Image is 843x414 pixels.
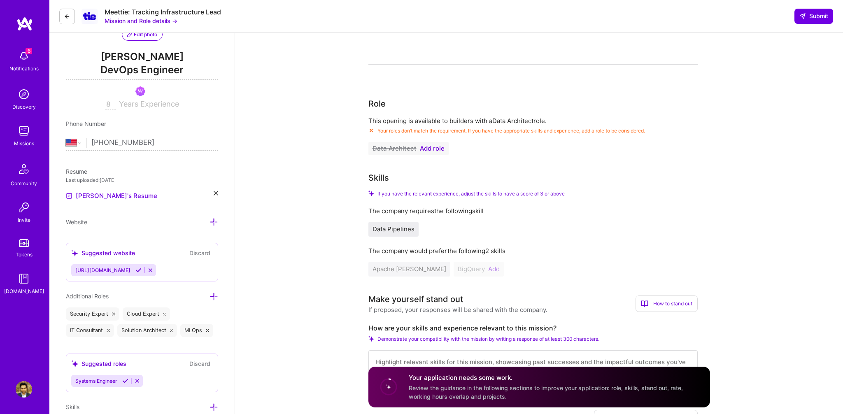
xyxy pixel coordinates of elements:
[641,300,648,307] i: icon BookOpen
[123,307,170,321] div: Cloud Expert
[26,48,32,54] span: 6
[14,139,34,148] div: Missions
[134,378,140,384] i: Reject
[4,287,44,295] div: [DOMAIN_NAME]
[14,381,34,398] a: User Avatar
[122,378,128,384] i: Accept
[163,312,166,316] i: icon Close
[105,100,116,109] input: XX
[16,16,33,31] img: logo
[66,191,157,201] a: [PERSON_NAME]'s Resume
[66,293,109,300] span: Additional Roles
[18,216,30,224] div: Invite
[66,51,218,63] span: [PERSON_NAME]
[368,293,463,305] div: Make yourself stand out
[16,381,32,398] img: User Avatar
[409,384,683,400] span: Review the guidance in the following sections to improve your application: role, skills, stand ou...
[66,63,218,80] span: DevOps Engineer
[368,98,386,110] div: Role
[794,9,833,23] button: Submit
[71,360,78,367] i: icon SuggestedTeams
[19,239,29,247] img: tokens
[377,336,599,342] span: Demonstrate your compatibility with the mission by writing a response of at least 300 characters.
[135,267,142,273] i: Accept
[105,16,177,25] button: Mission and Role details →
[420,145,445,152] span: Add role
[377,128,645,134] span: Your roles don’t match the requirement. If you have the appropriate skills and experience, add a ...
[9,64,39,73] div: Notifications
[122,28,163,41] button: Edit photo
[799,12,828,20] span: Submit
[16,250,33,259] div: Tokens
[170,329,173,332] i: icon Close
[16,199,32,216] img: Invite
[66,324,114,337] div: IT Consultant
[368,207,698,215] div: The company requires the following skill
[368,324,698,333] label: How are your skills and experience relevant to this mission?
[91,131,218,155] input: +1 (000) 000-0000
[368,116,698,125] p: This opening is available to builders with a Data Architect role.
[75,378,117,384] span: Systems Engineer
[71,249,135,257] div: Suggested website
[368,142,449,155] button: Data ArchitectAdd role
[368,336,374,342] i: Check
[75,267,130,273] span: [URL][DOMAIN_NAME]
[66,307,119,321] div: Security Expert
[187,248,213,258] button: Discard
[127,31,157,38] span: Edit photo
[117,324,177,337] div: Solution Architect
[66,176,218,184] div: Last uploaded: [DATE]
[105,8,221,16] div: Meettie: Tracking Infrastructure Lead
[368,172,389,184] div: Skills
[147,267,154,273] i: Reject
[368,305,547,314] div: If proposed, your responses will be shared with the company.
[11,179,37,188] div: Community
[368,128,374,133] i: Check
[71,250,78,257] i: icon SuggestedTeams
[127,32,132,37] i: icon PencilPurple
[373,225,415,233] span: Data Pipelines
[66,168,87,175] span: Resume
[107,329,110,332] i: icon Close
[66,193,72,199] img: Resume
[66,219,87,226] span: Website
[206,329,209,332] i: icon Close
[66,120,106,127] span: Phone Number
[64,13,70,20] i: icon LeftArrowDark
[214,191,218,195] i: icon Close
[16,123,32,139] img: teamwork
[187,359,213,368] button: Discard
[12,102,36,111] div: Discovery
[368,191,374,196] i: Check
[373,145,417,152] span: Data Architect
[82,9,98,23] img: Company Logo
[16,86,32,102] img: discovery
[135,86,145,96] img: Been on Mission
[16,48,32,64] img: bell
[368,247,698,255] div: The company would prefer the following 2 skills
[71,359,126,368] div: Suggested roles
[799,13,806,19] i: icon SendLight
[66,403,79,410] span: Skills
[112,312,115,316] i: icon Close
[409,373,700,382] h4: Your application needs some work.
[119,100,179,108] span: Years Experience
[636,295,698,312] div: How to stand out
[16,270,32,287] img: guide book
[377,191,565,197] span: If you have the relevant experience, adjust the skills to have a score of 3 or above
[14,159,34,179] img: Community
[180,324,213,337] div: MLOps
